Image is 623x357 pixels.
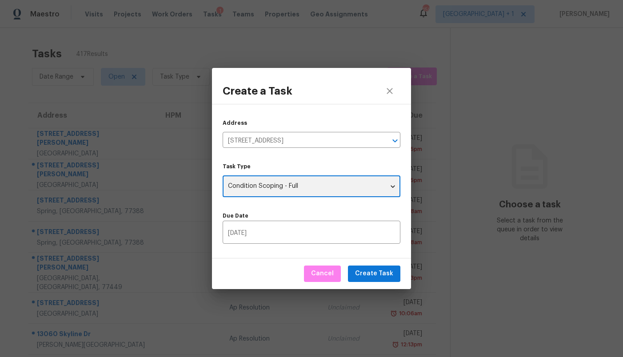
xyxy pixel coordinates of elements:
[379,80,400,102] button: close
[355,268,393,279] span: Create Task
[304,266,341,282] button: Cancel
[311,268,334,279] span: Cancel
[223,85,292,97] h3: Create a Task
[223,120,247,126] label: Address
[389,135,401,147] button: Open
[223,176,400,198] div: Condition Scoping - Full
[348,266,400,282] button: Create Task
[223,213,400,218] label: Due Date
[223,134,375,148] input: Search by address
[223,164,400,169] label: Task Type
